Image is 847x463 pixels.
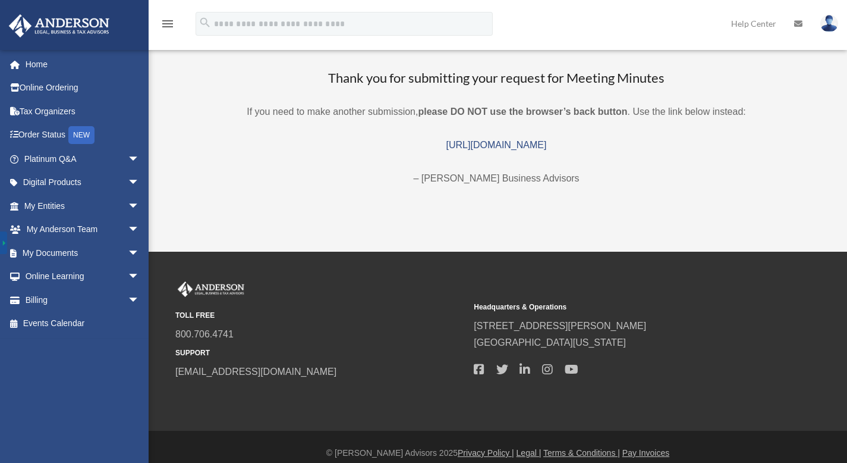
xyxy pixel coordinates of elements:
span: arrow_drop_down [128,265,152,289]
span: arrow_drop_down [128,218,152,242]
h3: Thank you for submitting your request for Meeting Minutes [160,69,832,87]
a: My Documentsarrow_drop_down [8,241,158,265]
a: Online Ordering [8,76,158,100]
a: [EMAIL_ADDRESS][DOMAIN_NAME] [175,367,336,377]
a: Terms & Conditions | [543,448,620,458]
span: arrow_drop_down [128,241,152,265]
span: arrow_drop_down [128,288,152,312]
img: User Pic [820,15,838,32]
a: Digital Productsarrow_drop_down [8,171,158,195]
p: – [PERSON_NAME] Business Advisors [160,170,832,187]
a: Tax Organizers [8,99,158,123]
a: Pay Invoices [622,448,669,458]
span: arrow_drop_down [128,194,152,218]
img: Anderson Advisors Platinum Portal [5,14,113,37]
a: My Anderson Teamarrow_drop_down [8,218,158,242]
a: [GEOGRAPHIC_DATA][US_STATE] [474,337,626,348]
p: If you need to make another submission, . Use the link below instead: [160,104,832,120]
a: Order StatusNEW [8,123,158,148]
i: search [199,16,212,29]
div: © [PERSON_NAME] Advisors 2025 [149,446,847,461]
a: [URL][DOMAIN_NAME] [446,140,547,150]
small: TOLL FREE [175,309,465,322]
a: [STREET_ADDRESS][PERSON_NAME] [474,321,646,331]
a: My Entitiesarrow_drop_down [8,194,158,218]
small: SUPPORT [175,347,465,359]
i: menu [160,17,175,31]
span: arrow_drop_down [128,171,152,195]
small: Headquarters & Operations [474,301,764,314]
b: please DO NOT use the browser’s back button [418,107,627,117]
a: Privacy Policy | [458,448,514,458]
a: Home [8,52,158,76]
span: arrow_drop_down [128,147,152,171]
div: NEW [68,126,95,144]
a: Platinum Q&Aarrow_drop_down [8,147,158,171]
a: Legal | [517,448,541,458]
a: 800.706.4741 [175,329,234,339]
a: Billingarrow_drop_down [8,288,158,312]
a: Online Learningarrow_drop_down [8,265,158,289]
a: Events Calendar [8,312,158,336]
a: menu [160,21,175,31]
img: Anderson Advisors Platinum Portal [175,281,247,297]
